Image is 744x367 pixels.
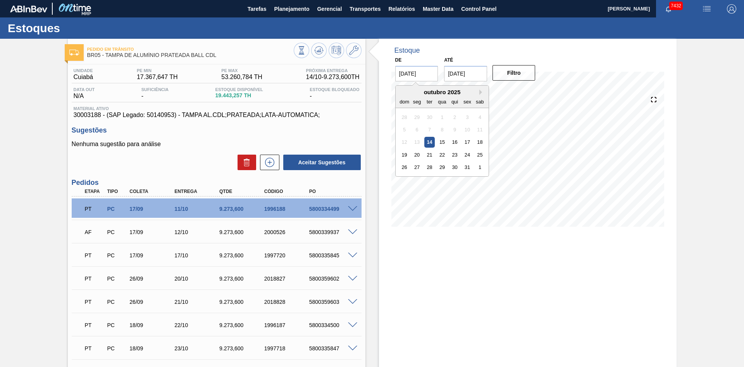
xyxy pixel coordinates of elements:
[437,162,447,172] div: Choose quarta-feira, 29 de outubro de 2025
[127,345,178,351] div: 18/09/2025
[85,299,104,305] p: PT
[346,43,362,58] button: Ir ao Master Data / Geral
[221,68,262,73] span: PE MAX
[137,74,178,81] span: 17.367,647 TH
[8,24,145,33] h1: Estoques
[311,43,327,58] button: Atualizar Gráfico
[74,68,93,73] span: Unidade
[262,299,313,305] div: 2018828
[474,96,485,107] div: sab
[399,124,410,135] div: Not available domingo, 5 de outubro de 2025
[85,322,104,328] p: PT
[449,112,460,122] div: Not available quinta-feira, 2 de outubro de 2025
[449,96,460,107] div: qui
[85,345,104,351] p: PT
[105,345,128,351] div: Pedido de Compra
[279,154,362,171] div: Aceitar Sugestões
[172,206,223,212] div: 11/10/2025
[217,229,268,235] div: 9.273,600
[474,137,485,147] div: Choose sábado, 18 de outubro de 2025
[399,150,410,160] div: Choose domingo, 19 de outubro de 2025
[317,4,342,14] span: Gerencial
[127,189,178,194] div: Coleta
[412,124,422,135] div: Not available segunda-feira, 6 de outubro de 2025
[449,162,460,172] div: Choose quinta-feira, 30 de outubro de 2025
[262,189,313,194] div: Código
[474,162,485,172] div: Choose sábado, 1 de novembro de 2025
[256,155,279,170] div: Nova sugestão
[85,252,104,258] p: PT
[72,141,362,148] p: Nenhuma sugestão para análise
[461,4,496,14] span: Control Panel
[74,106,360,111] span: Material ativo
[262,322,313,328] div: 1996187
[139,87,170,100] div: -
[462,124,472,135] div: Not available sexta-feira, 10 de outubro de 2025
[462,162,472,172] div: Choose sexta-feira, 31 de outubro de 2025
[172,345,223,351] div: 23/10/2025
[83,189,106,194] div: Etapa
[474,124,485,135] div: Not available sábado, 11 de outubro de 2025
[10,5,47,12] img: TNhmsLtSVTkK8tSr43FrP2fwEKptu5GPRR3wAAAABJRU5ErkJggg==
[215,87,263,92] span: Estoque Disponível
[217,345,268,351] div: 9.273,600
[127,229,178,235] div: 17/09/2025
[307,252,358,258] div: 5800335845
[462,137,472,147] div: Choose sexta-feira, 17 de outubro de 2025
[444,57,453,63] label: Até
[412,96,422,107] div: seg
[307,206,358,212] div: 5800334499
[127,322,178,328] div: 18/09/2025
[87,47,294,52] span: Pedido em Trânsito
[217,252,268,258] div: 9.273,600
[127,276,178,282] div: 26/09/2025
[85,276,104,282] p: PT
[221,74,262,81] span: 53.260,784 TH
[395,66,438,81] input: dd/mm/yyyy
[437,137,447,147] div: Choose quarta-feira, 15 de outubro de 2025
[307,229,358,235] div: 5800339937
[72,179,362,187] h3: Pedidos
[83,200,106,217] div: Pedido em Trânsito
[493,65,536,81] button: Filtro
[307,299,358,305] div: 5800359603
[83,293,106,310] div: Pedido em Trânsito
[412,150,422,160] div: Choose segunda-feira, 20 de outubro de 2025
[283,155,361,170] button: Aceitar Sugestões
[141,87,169,92] span: Suficiência
[105,206,128,212] div: Pedido de Compra
[329,43,344,58] button: Programar Estoque
[105,229,128,235] div: Pedido de Compra
[462,150,472,160] div: Choose sexta-feira, 24 de outubro de 2025
[424,162,434,172] div: Choose terça-feira, 28 de outubro de 2025
[294,43,309,58] button: Visão Geral dos Estoques
[449,124,460,135] div: Not available quinta-feira, 9 de outubro de 2025
[127,252,178,258] div: 17/09/2025
[437,96,447,107] div: qua
[217,206,268,212] div: 9.273,600
[399,96,410,107] div: dom
[217,276,268,282] div: 9.273,600
[105,276,128,282] div: Pedido de Compra
[669,2,683,10] span: 7432
[72,126,362,134] h3: Sugestões
[262,206,313,212] div: 1996188
[395,57,402,63] label: De
[474,112,485,122] div: Not available sábado, 4 de outubro de 2025
[444,66,487,81] input: dd/mm/yyyy
[437,150,447,160] div: Choose quarta-feira, 22 de outubro de 2025
[307,345,358,351] div: 5800335847
[74,87,95,92] span: Data out
[172,189,223,194] div: Entrega
[479,90,485,95] button: Next Month
[462,96,472,107] div: sex
[105,322,128,328] div: Pedido de Compra
[307,276,358,282] div: 5800359602
[83,247,106,264] div: Pedido em Trânsito
[217,189,268,194] div: Qtde
[727,4,736,14] img: Logout
[424,150,434,160] div: Choose terça-feira, 21 de outubro de 2025
[248,4,267,14] span: Tarefas
[85,206,104,212] p: PT
[105,189,128,194] div: Tipo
